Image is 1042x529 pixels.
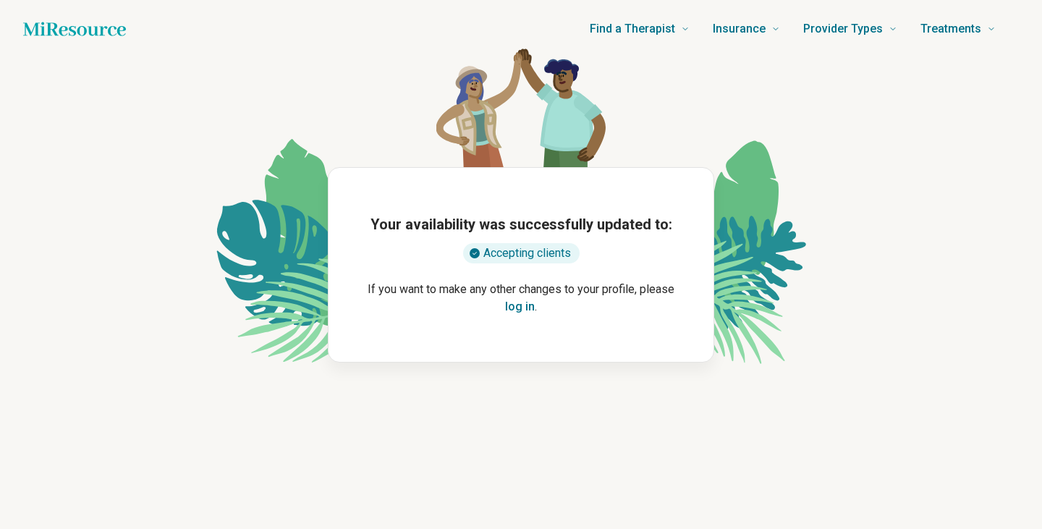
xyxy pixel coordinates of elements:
[370,214,672,234] h1: Your availability was successfully updated to:
[920,19,981,39] span: Treatments
[505,298,535,316] button: log in
[463,243,580,263] div: Accepting clients
[23,14,126,43] a: Home page
[713,19,766,39] span: Insurance
[352,281,690,316] p: If you want to make any other changes to your profile, please .
[590,19,675,39] span: Find a Therapist
[803,19,883,39] span: Provider Types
